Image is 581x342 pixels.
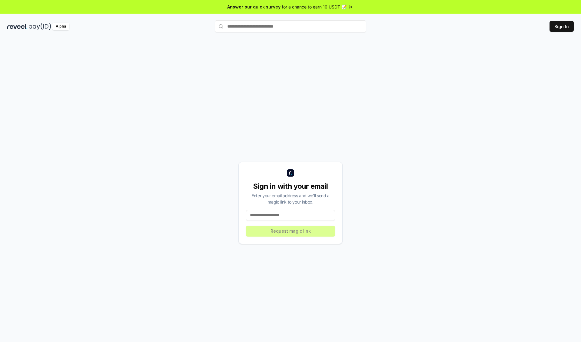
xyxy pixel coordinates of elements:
div: Enter your email address and we’ll send a magic link to your inbox. [246,192,335,205]
span: for a chance to earn 10 USDT 📝 [282,4,346,10]
img: pay_id [29,23,51,30]
div: Sign in with your email [246,181,335,191]
img: reveel_dark [7,23,28,30]
div: Alpha [52,23,69,30]
button: Sign In [550,21,574,32]
span: Answer our quick survey [227,4,281,10]
img: logo_small [287,169,294,177]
